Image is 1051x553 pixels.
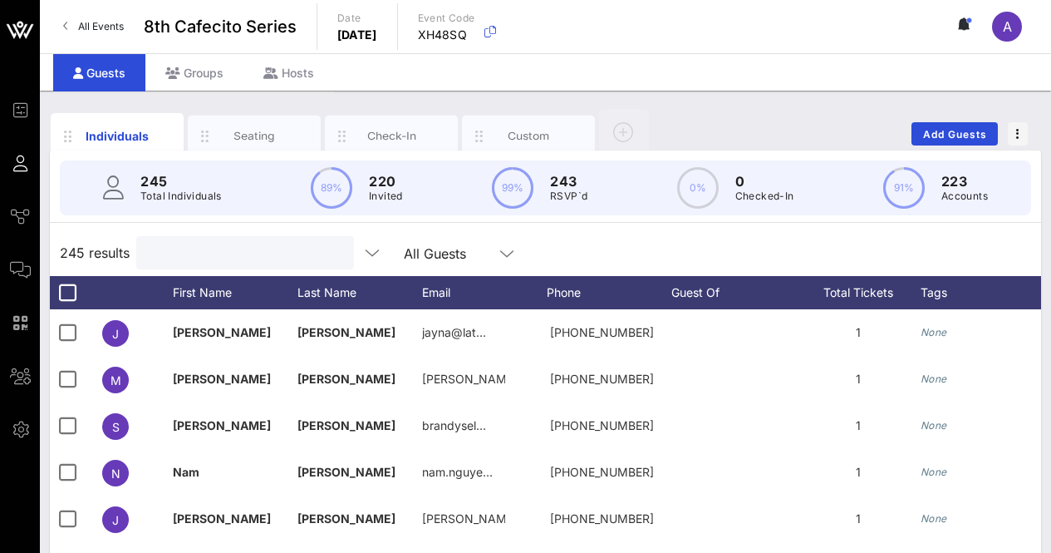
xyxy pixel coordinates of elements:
p: Event Code [418,10,475,27]
div: 1 [796,402,921,449]
span: J [112,513,119,527]
i: None [921,419,947,432]
span: [PERSON_NAME] [297,511,395,526]
i: None [921,373,947,385]
div: A [992,12,1022,42]
p: Date [337,10,377,27]
span: Nam [173,465,199,479]
span: [PERSON_NAME] [297,418,395,432]
p: Total Individuals [140,188,222,205]
div: Check-In [355,128,429,144]
span: N [111,467,120,481]
p: 243 [550,171,587,191]
span: All Events [78,20,124,32]
div: Phone [547,276,671,309]
span: [PERSON_NAME] [297,465,395,479]
span: +15054852520 [550,465,654,479]
span: 8th Cafecito Series [144,14,297,39]
div: Email [422,276,547,309]
span: +17147957099 [550,418,654,432]
div: 1 [796,356,921,402]
span: +13018302848 [550,511,654,526]
div: 1 [796,449,921,496]
span: A [1003,18,1012,35]
p: Invited [369,188,403,205]
span: +17148898060 [550,372,654,386]
span: S [112,420,120,434]
p: [PERSON_NAME]… [422,496,505,542]
span: J [112,327,119,341]
span: +13104367738 [550,325,654,339]
p: XH48SQ [418,27,475,43]
div: Guest Of [671,276,796,309]
div: Individuals [81,127,155,145]
span: [PERSON_NAME] [173,325,271,339]
span: M [111,373,121,388]
div: Seating [218,128,292,144]
a: All Events [53,13,134,40]
p: 223 [941,171,988,191]
div: Total Tickets [796,276,921,309]
div: Last Name [297,276,422,309]
p: jayna@lat… [422,309,486,356]
p: [DATE] [337,27,377,43]
div: First Name [173,276,297,309]
p: 245 [140,171,222,191]
span: 245 results [60,243,130,263]
button: Add Guests [911,122,998,146]
i: None [921,512,947,525]
div: Hosts [243,54,334,91]
span: [PERSON_NAME] [173,418,271,432]
div: 1 [796,496,921,542]
p: [PERSON_NAME]@t… [422,356,505,402]
span: [PERSON_NAME] [173,372,271,386]
p: 0 [735,171,794,191]
span: Add Guests [922,128,988,141]
p: RSVP`d [550,188,587,205]
p: Accounts [941,188,988,205]
div: Custom [492,128,566,144]
div: 1 [796,309,921,356]
p: nam.nguye… [422,449,493,496]
p: Checked-In [735,188,794,205]
p: 220 [369,171,403,191]
span: [PERSON_NAME] [297,325,395,339]
i: None [921,326,947,338]
div: Guests [53,54,145,91]
i: None [921,466,947,478]
p: brandysel… [422,402,486,449]
span: [PERSON_NAME] [173,511,271,526]
div: Groups [145,54,243,91]
span: [PERSON_NAME] [297,372,395,386]
div: All Guests [394,236,527,269]
div: All Guests [404,246,466,261]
